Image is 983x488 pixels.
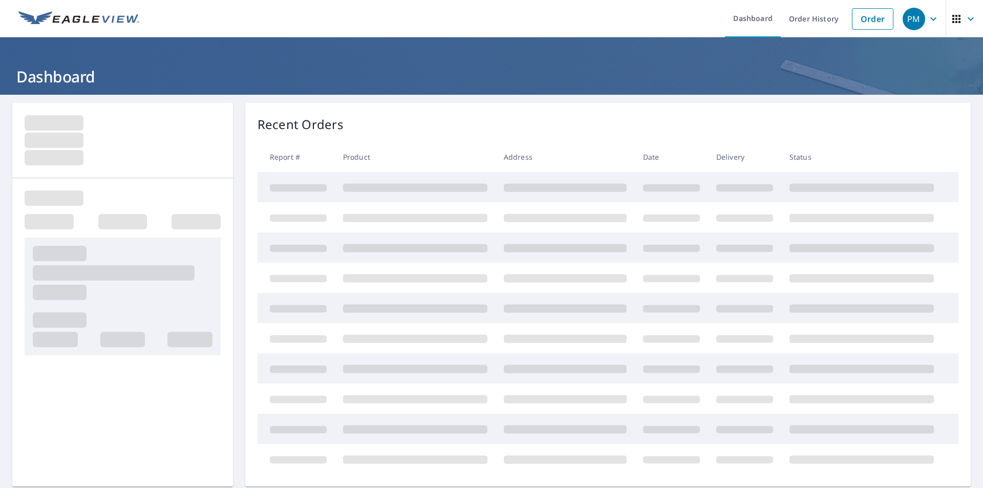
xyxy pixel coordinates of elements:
th: Date [635,142,708,172]
a: Order [852,8,893,30]
th: Report # [258,142,335,172]
th: Status [781,142,942,172]
th: Delivery [708,142,781,172]
th: Address [496,142,635,172]
p: Recent Orders [258,115,344,134]
img: EV Logo [18,11,139,27]
th: Product [335,142,496,172]
h1: Dashboard [12,66,971,87]
div: PM [903,8,925,30]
